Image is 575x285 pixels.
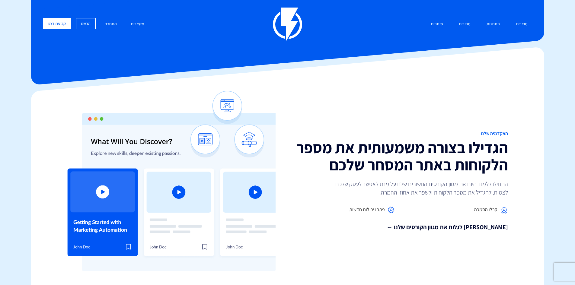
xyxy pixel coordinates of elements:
[76,18,96,29] a: הרשם
[43,18,71,29] a: קביעת דמו
[426,18,448,31] a: שותפים
[455,18,475,31] a: מחירים
[474,206,497,213] span: קבלו הסמכה
[482,18,504,31] a: פתרונות
[512,18,532,31] a: מוצרים
[349,206,385,213] span: פתחו יכולות חדשות
[292,131,508,136] h1: האקדמיה שלנו
[292,223,508,232] a: [PERSON_NAME] לגלות את מגוון הקורסים שלנו ←
[327,180,508,197] p: התחילו ללמוד היום את מגוון הקורסים החשובים שלנו על מנת לאפשר לעסק שלכם לצמוח, להגדיל את מספר הלקו...
[292,139,508,173] h2: הגדילו בצורה משמעותית את מספר הלקוחות באתר המסחר שלכם
[101,18,121,31] a: התחבר
[126,18,149,31] a: משאבים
